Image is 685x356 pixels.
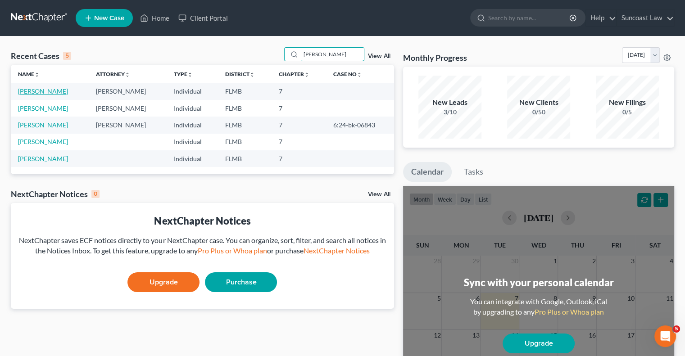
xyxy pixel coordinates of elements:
[272,150,326,167] td: 7
[89,100,167,117] td: [PERSON_NAME]
[127,272,200,292] a: Upgrade
[63,52,71,60] div: 5
[596,97,659,108] div: New Filings
[197,246,267,255] a: Pro Plus or Whoa plan
[418,97,481,108] div: New Leads
[91,190,100,198] div: 0
[96,71,130,77] a: Attorneyunfold_more
[18,104,68,112] a: [PERSON_NAME]
[272,100,326,117] td: 7
[218,83,272,99] td: FLMB
[279,71,309,77] a: Chapterunfold_more
[368,53,390,59] a: View All
[418,108,481,117] div: 3/10
[596,108,659,117] div: 0/5
[174,71,193,77] a: Typeunfold_more
[34,72,40,77] i: unfold_more
[218,117,272,133] td: FLMB
[463,275,613,289] div: Sync with your personal calendar
[507,108,570,117] div: 0/50
[456,162,491,182] a: Tasks
[187,72,193,77] i: unfold_more
[403,162,452,182] a: Calendar
[89,117,167,133] td: [PERSON_NAME]
[218,100,272,117] td: FLMB
[218,134,272,150] td: FLMB
[326,117,394,133] td: 6:24-bk-06843
[125,72,130,77] i: unfold_more
[301,48,364,61] input: Search by name...
[272,117,326,133] td: 7
[18,235,387,256] div: NextChapter saves ECF notices directly to your NextChapter case. You can organize, sort, filter, ...
[167,100,218,117] td: Individual
[535,307,604,316] a: Pro Plus or Whoa plan
[18,155,68,162] a: [PERSON_NAME]
[250,72,255,77] i: unfold_more
[272,134,326,150] td: 7
[225,71,255,77] a: Districtunfold_more
[617,10,674,26] a: Suncoast Law
[11,50,71,61] div: Recent Cases
[467,297,611,317] div: You can integrate with Google, Outlook, iCal by upgrading to any
[174,10,232,26] a: Client Portal
[303,246,369,255] a: NextChapter Notices
[503,333,575,353] a: Upgrade
[89,83,167,99] td: [PERSON_NAME]
[403,52,467,63] h3: Monthly Progress
[167,83,218,99] td: Individual
[18,71,40,77] a: Nameunfold_more
[333,71,362,77] a: Case Nounfold_more
[18,138,68,145] a: [PERSON_NAME]
[136,10,174,26] a: Home
[18,87,68,95] a: [PERSON_NAME]
[586,10,616,26] a: Help
[272,83,326,99] td: 7
[18,121,68,129] a: [PERSON_NAME]
[11,189,100,199] div: NextChapter Notices
[18,214,387,228] div: NextChapter Notices
[167,134,218,150] td: Individual
[673,325,680,333] span: 5
[368,191,390,198] a: View All
[507,97,570,108] div: New Clients
[94,15,124,22] span: New Case
[205,272,277,292] a: Purchase
[167,117,218,133] td: Individual
[167,150,218,167] td: Individual
[357,72,362,77] i: unfold_more
[488,9,571,26] input: Search by name...
[304,72,309,77] i: unfold_more
[654,325,676,347] iframe: Intercom live chat
[218,150,272,167] td: FLMB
